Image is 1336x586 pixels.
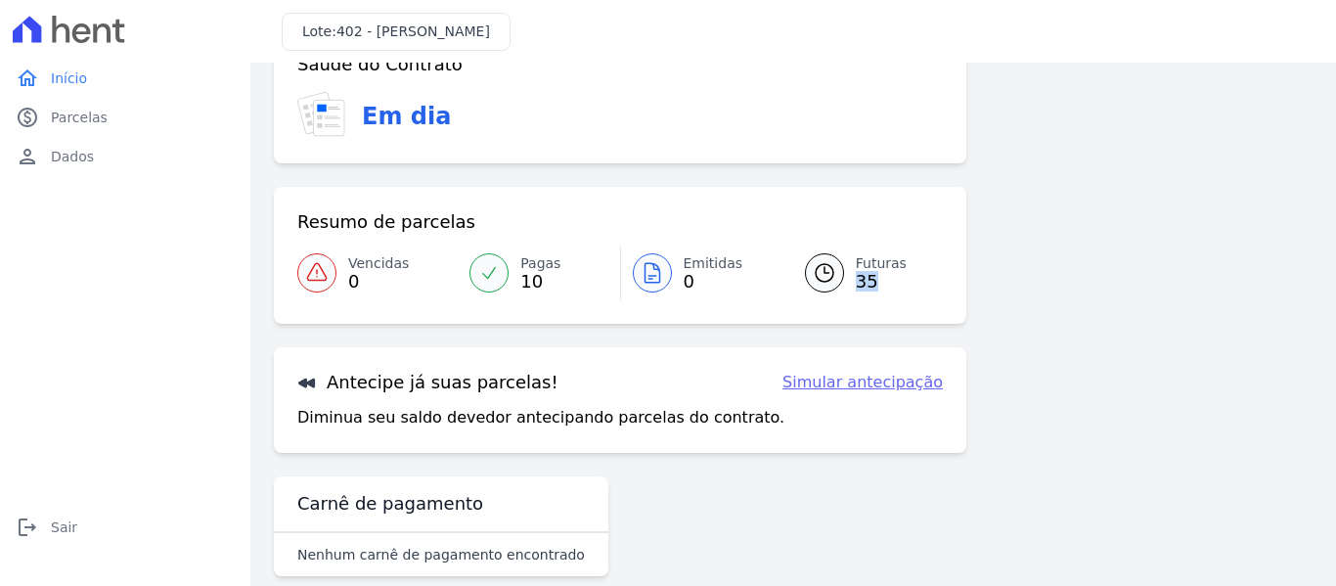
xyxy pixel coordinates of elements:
[51,108,108,127] span: Parcelas
[16,145,39,168] i: person
[297,371,558,394] h3: Antecipe já suas parcelas!
[781,246,943,300] a: Futuras 35
[51,68,87,88] span: Início
[856,274,907,290] span: 35
[297,406,784,429] p: Diminua seu saldo devedor antecipando parcelas do contrato.
[458,246,619,300] a: Pagas 10
[8,508,243,547] a: logoutSair
[297,492,483,516] h3: Carnê de pagamento
[51,147,94,166] span: Dados
[684,253,743,274] span: Emitidas
[8,59,243,98] a: homeInício
[684,274,743,290] span: 0
[520,274,560,290] span: 10
[520,253,560,274] span: Pagas
[336,23,490,39] span: 402 - [PERSON_NAME]
[856,253,907,274] span: Futuras
[8,137,243,176] a: personDados
[348,274,409,290] span: 0
[297,246,458,300] a: Vencidas 0
[16,516,39,539] i: logout
[621,246,781,300] a: Emitidas 0
[297,53,463,76] h3: Saúde do Contrato
[362,99,451,134] h3: Em dia
[297,210,475,234] h3: Resumo de parcelas
[16,67,39,90] i: home
[8,98,243,137] a: paidParcelas
[16,106,39,129] i: paid
[782,371,943,394] a: Simular antecipação
[348,253,409,274] span: Vencidas
[302,22,490,42] h3: Lote:
[297,545,585,564] p: Nenhum carnê de pagamento encontrado
[51,518,77,537] span: Sair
